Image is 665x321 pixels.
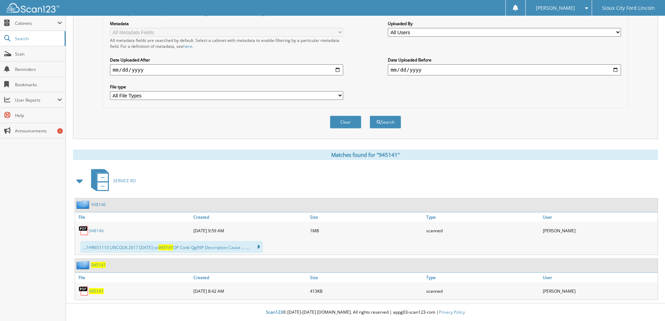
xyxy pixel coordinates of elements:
div: scanned [424,224,541,238]
a: here [183,43,192,49]
div: All metadata fields are searched by default. Select a cabinet with metadata to enable filtering b... [110,37,343,49]
span: SERVICE RO [113,178,136,184]
label: Date Uploaded Before [388,57,621,63]
a: User [541,273,658,282]
span: Scan [15,51,62,57]
img: PDF.png [79,286,89,296]
div: [PERSON_NAME] [541,284,658,298]
span: Search [15,36,61,42]
span: Announcements [15,128,62,134]
img: folder2.png [76,261,91,269]
img: folder2.png [76,200,91,209]
a: Size [308,212,425,222]
a: 945141 [89,288,104,294]
div: [PERSON_NAME] [541,224,658,238]
a: Type [424,273,541,282]
a: File [75,273,192,282]
label: Uploaded By [388,21,621,27]
button: Clear [330,116,361,129]
span: Reminders [15,66,62,72]
label: Metadata [110,21,343,27]
a: Created [192,273,308,282]
div: [DATE] 8:42 AM [192,284,308,298]
img: scan123-logo-white.svg [7,3,59,13]
label: File type [110,84,343,90]
span: User Reports [15,97,57,103]
div: Matches found for "945141" [73,149,658,160]
a: User [541,212,658,222]
a: Type [424,212,541,222]
span: 945141 [158,245,173,250]
a: SERVICE RO [87,167,136,195]
label: Date Uploaded After [110,57,343,63]
div: [DATE] 9:59 AM [192,224,308,238]
div: scanned [424,284,541,298]
span: Sioux City Ford Lincoln [602,6,655,10]
div: 1MB [308,224,425,238]
a: 948146 [91,202,106,207]
a: Created [192,212,308,222]
a: Size [308,273,425,282]
input: end [388,64,621,75]
span: Scan123 [266,309,283,315]
a: Privacy Policy [439,309,465,315]
span: Help [15,112,62,118]
div: © [DATE]-[DATE] [DOMAIN_NAME]. All rights reserved | appg03-scan123-com | [66,304,665,321]
button: Search [370,116,401,129]
a: 945141 [91,262,106,268]
input: start [110,64,343,75]
div: 413KB [308,284,425,298]
a: File [75,212,192,222]
span: [PERSON_NAME] [536,6,575,10]
div: 1 [57,128,63,134]
span: Cabinets [15,20,57,26]
a: 948146 [89,228,104,234]
div: ...1HR651110 LINCOLN 2017 [DATE] so OP Code Qg99P Description Cause ... ... [80,241,263,253]
span: Bookmarks [15,82,62,88]
img: PDF.png [79,225,89,236]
